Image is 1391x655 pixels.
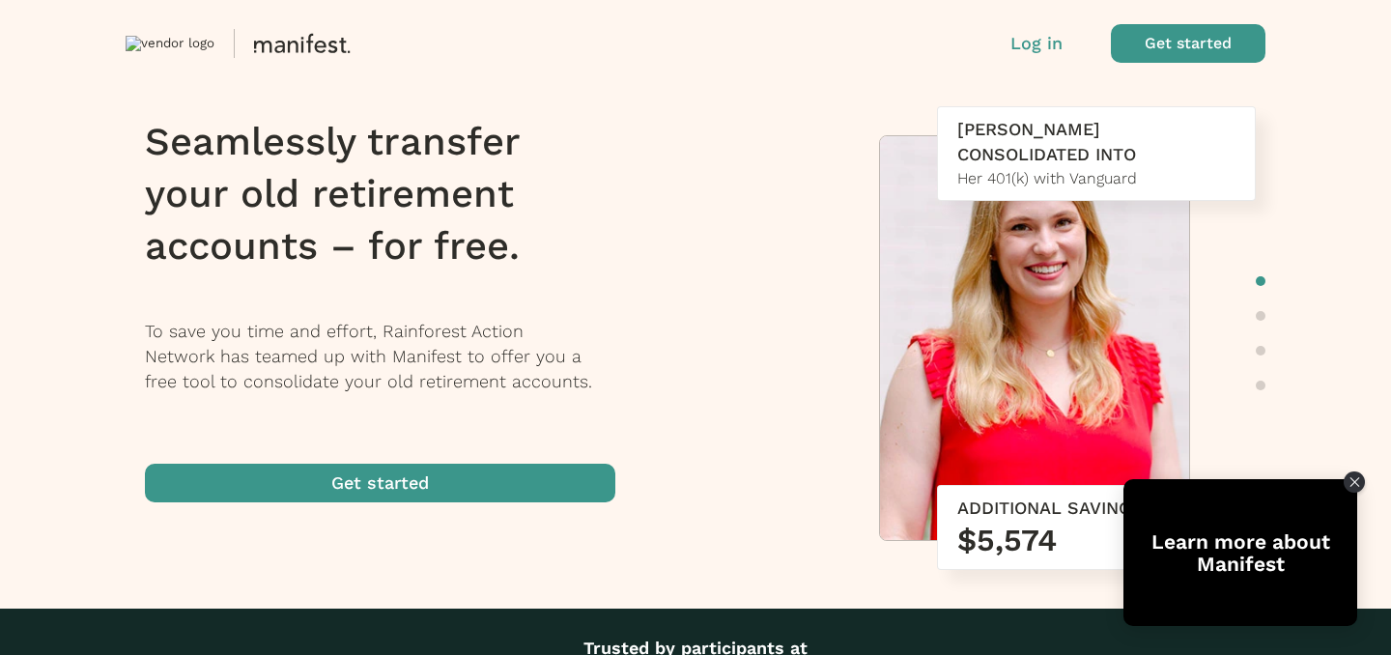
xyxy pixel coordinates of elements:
div: Learn more about Manifest [1123,530,1357,575]
h3: $5,574 [957,521,1235,559]
div: Open Tolstoy [1123,479,1357,626]
div: Open Tolstoy widget [1123,479,1357,626]
button: Log in [1010,31,1063,56]
p: To save you time and effort, Rainforest Action Network has teamed up with Manifest to offer you a... [145,319,640,394]
button: vendor logo [126,24,705,63]
div: ADDITIONAL SAVINGS* [957,496,1235,521]
div: Close Tolstoy widget [1344,471,1365,493]
img: Meredith [880,136,1189,550]
div: [PERSON_NAME] CONSOLIDATED INTO [957,117,1235,167]
button: Get started [145,464,615,502]
h1: Seamlessly transfer your old retirement accounts – for free. [145,116,640,272]
div: Her 401(k) with Vanguard [957,167,1235,190]
div: Tolstoy bubble widget [1123,479,1357,626]
button: Get started [1111,24,1265,63]
img: vendor logo [126,36,214,51]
